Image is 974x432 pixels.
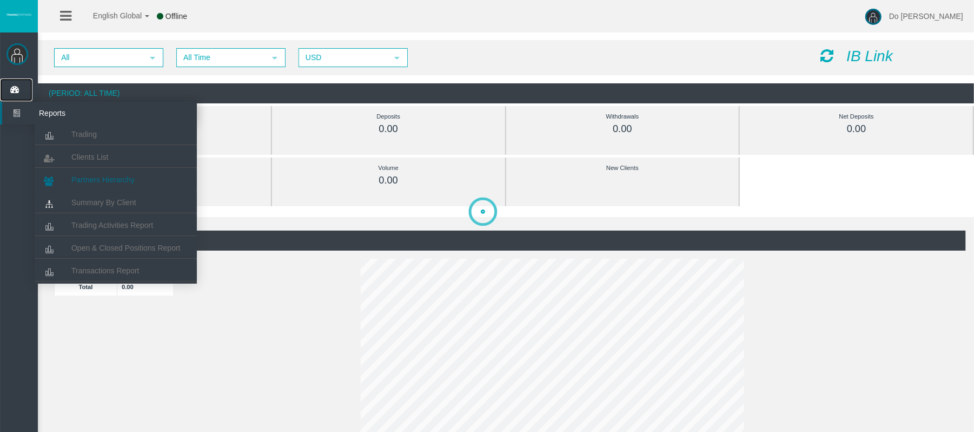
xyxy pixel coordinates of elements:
span: Partners Hierarchy [71,175,135,184]
a: Transactions Report [35,261,197,280]
span: Do [PERSON_NAME] [889,12,963,21]
span: select [270,54,279,62]
span: Open & Closed Positions Report [71,244,181,252]
a: Partners Hierarchy [35,170,197,189]
span: Reports [31,102,137,125]
div: New Clients [531,162,715,174]
img: user-image [865,9,882,25]
div: Deposits [296,110,481,123]
span: All [55,49,143,66]
div: Withdrawals [531,110,715,123]
a: Clients List [35,147,197,167]
i: Reload Dashboard [821,48,834,63]
span: Trading Activities Report [71,221,153,230]
a: Trading Activities Report [35,215,197,235]
div: 0.00 [531,123,715,135]
span: English Global [79,11,142,20]
a: Trading [35,125,197,144]
span: Trading [71,130,97,139]
span: Offline [165,12,187,21]
div: 0.00 [764,123,949,135]
img: logo.svg [5,12,32,17]
div: 0.00 [296,123,481,135]
span: select [148,54,157,62]
a: Open & Closed Positions Report [35,238,197,258]
div: Volume [296,162,481,174]
span: Clients List [71,153,108,161]
span: All Time [177,49,265,66]
span: Summary By Client [71,198,136,207]
div: (Period: All Time) [38,83,974,103]
td: Total [55,278,117,296]
span: select [393,54,401,62]
span: USD [300,49,387,66]
td: 0.00 [117,278,174,296]
div: 0.00 [296,174,481,187]
a: Summary By Client [35,193,197,212]
a: Reports [2,102,197,125]
span: Transactions Report [71,266,140,275]
i: IB Link [846,48,893,64]
div: Net Deposits [764,110,949,123]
